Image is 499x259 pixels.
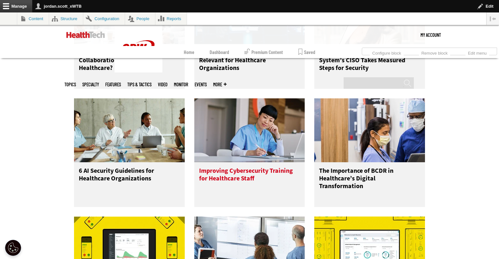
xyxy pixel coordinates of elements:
h3: Improving Cybersecurity Training for Healthcare Staff [199,167,300,193]
a: Content [17,12,49,25]
a: CDW [115,67,162,74]
a: Features [105,82,121,87]
a: Doctors reviewing tablet The Importance of BCDR in Healthcare’s Digital Transformation [314,98,425,207]
div: Cookie Settings [5,240,21,256]
img: Home [66,32,105,38]
img: Doctors reviewing tablet [314,98,425,162]
a: Configuration [83,12,125,25]
a: nurse studying on computer Improving Cybersecurity Training for Healthcare Staff [194,98,305,207]
a: Tips & Tactics [127,82,152,87]
img: nurse studying on computer [194,98,305,162]
h3: The Importance of BCDR in Healthcare’s Digital Transformation [319,167,420,193]
a: Configure block [370,49,404,56]
div: User menu [421,25,441,44]
a: Saved [298,46,315,58]
a: Premium Content [244,46,283,58]
a: Doctors meeting in the office 6 AI Security Guidelines for Healthcare Organizations [74,98,185,207]
a: MonITor [174,82,188,87]
span: Topics [64,82,76,87]
img: Home [115,25,162,72]
img: Doctors meeting in the office [74,98,185,162]
a: Dashboard [210,46,229,58]
a: Edit menu [465,49,489,56]
button: Open Preferences [5,240,21,256]
a: Structure [49,12,83,25]
button: Vertical orientation [487,12,499,25]
a: My Account [421,25,441,44]
a: People [125,12,155,25]
span: More [213,82,227,87]
a: Video [158,82,168,87]
a: Remove block [419,49,450,56]
h3: 6 AI Security Guidelines for Healthcare Organizations [79,167,180,193]
span: Specialty [82,82,99,87]
a: Reports [155,12,187,25]
a: Events [195,82,207,87]
a: Home [184,46,194,58]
